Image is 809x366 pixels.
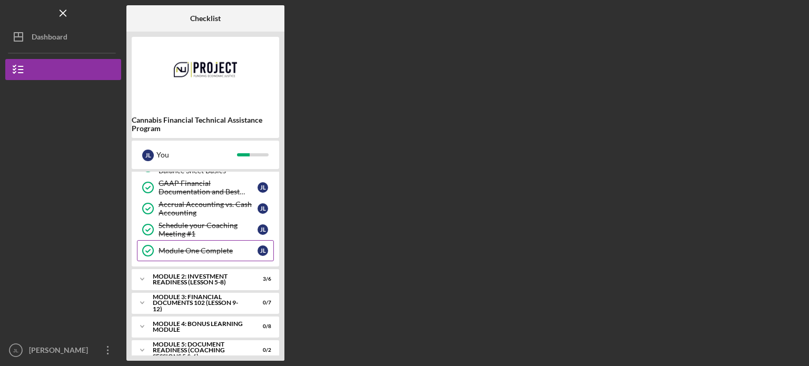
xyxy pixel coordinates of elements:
div: Module 3: Financial Documents 102 (Lesson 9-12) [153,294,245,312]
div: 0 / 7 [252,300,271,306]
a: Schedule your Coaching Meeting #1JL [137,219,274,240]
button: JL[PERSON_NAME] [5,340,121,361]
div: 0 / 2 [252,347,271,353]
div: J L [142,150,154,161]
div: Accrual Accounting vs. Cash Accounting [159,200,258,217]
div: Module 2: Investment Readiness (Lesson 5-8) [153,273,245,285]
div: GAAP Financial Documentation and Best Practices [159,179,258,196]
button: Dashboard [5,26,121,47]
text: JL [13,348,19,353]
div: 0 / 8 [252,323,271,330]
div: J L [258,245,268,256]
div: J L [258,203,268,214]
div: J L [258,224,268,235]
div: J L [258,182,268,193]
img: Product logo [132,42,279,105]
div: Module 5: Document Readiness (Coaching Sessions 5 & 6) [153,341,245,360]
div: Dashboard [32,26,67,50]
div: You [156,146,237,164]
a: Accrual Accounting vs. Cash AccountingJL [137,198,274,219]
a: GAAP Financial Documentation and Best PracticesJL [137,177,274,198]
div: 3 / 6 [252,276,271,282]
div: Module One Complete [159,246,258,255]
div: Module 4: Bonus Learning Module [153,321,245,333]
b: Checklist [190,14,221,23]
a: Module One CompleteJL [137,240,274,261]
div: Schedule your Coaching Meeting #1 [159,221,258,238]
div: [PERSON_NAME] [26,340,95,363]
b: Cannabis Financial Technical Assistance Program [132,116,279,133]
